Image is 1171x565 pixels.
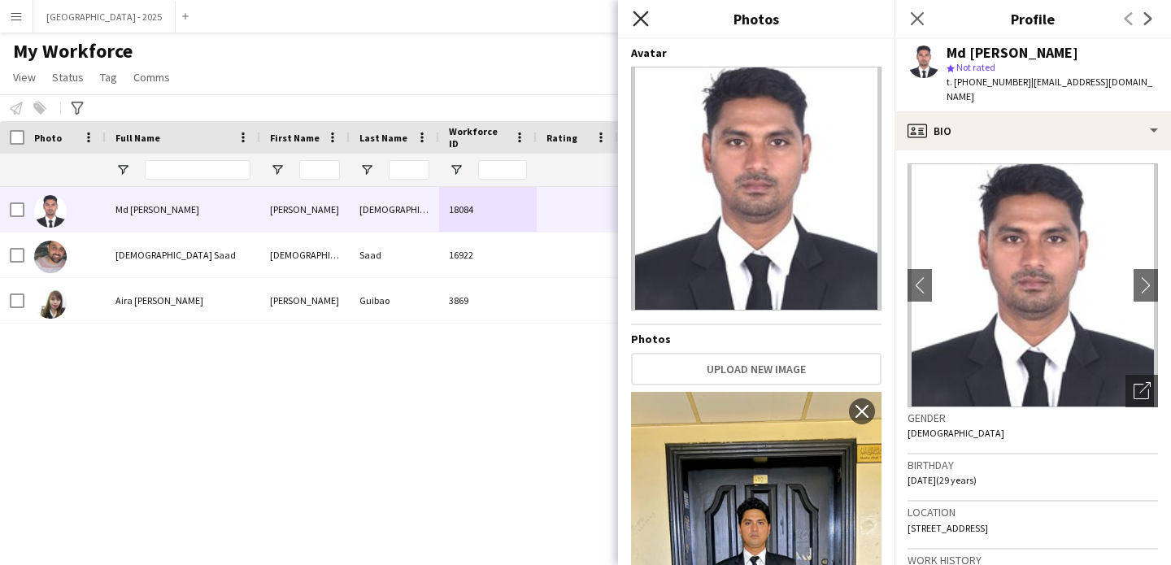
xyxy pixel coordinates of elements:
span: t. [PHONE_NUMBER] [947,76,1031,88]
img: Crew avatar [631,67,882,311]
div: Saad [350,233,439,277]
span: [DATE] (29 years) [908,474,977,486]
input: Last Name Filter Input [389,160,429,180]
a: View [7,67,42,88]
div: [PERSON_NAME] [260,278,350,323]
span: Aira [PERSON_NAME] [115,294,203,306]
span: Status [52,70,84,85]
input: Workforce ID Filter Input [478,160,527,180]
h3: Birthday [908,458,1158,472]
div: [DEMOGRAPHIC_DATA] [260,233,350,277]
div: [PERSON_NAME] [260,187,350,232]
app-action-btn: Advanced filters [67,98,87,118]
div: Md [PERSON_NAME] [947,46,1078,60]
span: [DEMOGRAPHIC_DATA] Saad [115,249,236,261]
h3: Profile [895,8,1171,29]
div: Guibao [350,278,439,323]
h3: Gender [908,411,1158,425]
button: Open Filter Menu [115,163,130,177]
button: Upload new image [631,353,882,385]
img: Aira joy Guibao [34,286,67,319]
span: View [13,70,36,85]
span: First Name [270,132,320,144]
span: Md [PERSON_NAME] [115,203,199,215]
div: 18084 [439,187,537,232]
div: 3869 [439,278,537,323]
span: [STREET_ADDRESS] [908,522,988,534]
span: Workforce ID [449,125,507,150]
button: Open Filter Menu [270,163,285,177]
input: Full Name Filter Input [145,160,250,180]
span: Last Name [359,132,407,144]
button: Open Filter Menu [449,163,464,177]
span: Rating [546,132,577,144]
h4: Photos [631,332,882,346]
span: Comms [133,70,170,85]
span: Tag [100,70,117,85]
img: Crew avatar or photo [908,163,1158,407]
span: [DEMOGRAPHIC_DATA] [908,427,1004,439]
div: [DEMOGRAPHIC_DATA] [350,187,439,232]
button: Open Filter Menu [359,163,374,177]
img: Md Shahid Ansari [34,195,67,228]
img: Islam Saad [34,241,67,273]
h4: Avatar [631,46,882,60]
div: 16922 [439,233,537,277]
a: Status [46,67,90,88]
a: Tag [94,67,124,88]
div: Bio [895,111,1171,150]
button: [GEOGRAPHIC_DATA] - 2025 [33,1,176,33]
input: First Name Filter Input [299,160,340,180]
span: Not rated [956,61,995,73]
h3: Location [908,505,1158,519]
span: Full Name [115,132,160,144]
h3: Photos [618,8,895,29]
span: | [EMAIL_ADDRESS][DOMAIN_NAME] [947,76,1152,102]
a: Comms [127,67,176,88]
span: My Workforce [13,39,133,63]
span: Photo [34,132,62,144]
div: Open photos pop-in [1125,375,1158,407]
